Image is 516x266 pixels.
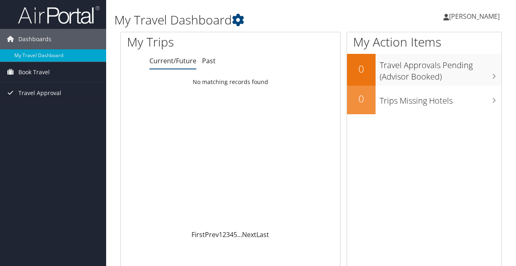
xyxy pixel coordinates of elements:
[347,54,501,85] a: 0Travel Approvals Pending (Advisor Booked)
[202,56,216,65] a: Past
[127,33,242,51] h1: My Trips
[449,12,500,21] span: [PERSON_NAME]
[237,230,242,239] span: …
[219,230,222,239] a: 1
[18,83,61,103] span: Travel Approval
[191,230,205,239] a: First
[114,11,377,29] h1: My Travel Dashboard
[347,33,501,51] h1: My Action Items
[242,230,256,239] a: Next
[347,86,501,114] a: 0Trips Missing Hotels
[234,230,237,239] a: 5
[256,230,269,239] a: Last
[443,4,508,29] a: [PERSON_NAME]
[18,5,100,24] img: airportal-logo.png
[222,230,226,239] a: 2
[347,62,376,76] h2: 0
[226,230,230,239] a: 3
[18,62,50,82] span: Book Travel
[205,230,219,239] a: Prev
[347,92,376,106] h2: 0
[380,91,501,106] h3: Trips Missing Hotels
[149,56,196,65] a: Current/Future
[18,29,51,49] span: Dashboards
[380,55,501,82] h3: Travel Approvals Pending (Advisor Booked)
[230,230,234,239] a: 4
[121,75,340,89] td: No matching records found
